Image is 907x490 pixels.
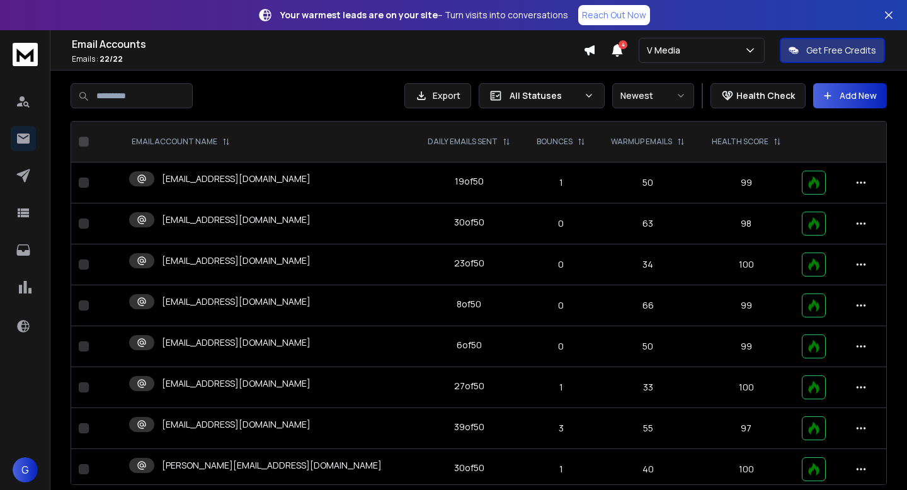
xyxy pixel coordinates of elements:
[532,258,590,271] p: 0
[598,244,699,285] td: 34
[162,459,382,472] p: [PERSON_NAME][EMAIL_ADDRESS][DOMAIN_NAME]
[532,381,590,394] p: 1
[428,137,498,147] p: DAILY EMAILS SENT
[162,295,311,308] p: [EMAIL_ADDRESS][DOMAIN_NAME]
[699,244,794,285] td: 100
[598,285,699,326] td: 66
[598,449,699,490] td: 40
[699,285,794,326] td: 99
[619,40,627,49] span: 4
[100,54,123,64] span: 22 / 22
[457,339,482,351] div: 6 of 50
[699,449,794,490] td: 100
[13,457,38,482] button: G
[457,298,481,311] div: 8 of 50
[598,162,699,203] td: 50
[132,137,230,147] div: EMAIL ACCOUNT NAME
[699,367,794,408] td: 100
[162,214,311,226] p: [EMAIL_ADDRESS][DOMAIN_NAME]
[710,83,806,108] button: Health Check
[454,380,484,392] div: 27 of 50
[578,5,650,25] a: Reach Out Now
[598,203,699,244] td: 63
[454,462,484,474] div: 30 of 50
[611,137,672,147] p: WARMUP EMAILS
[537,137,573,147] p: BOUNCES
[455,175,484,188] div: 19 of 50
[612,83,694,108] button: Newest
[712,137,768,147] p: HEALTH SCORE
[699,408,794,449] td: 97
[699,326,794,367] td: 99
[598,367,699,408] td: 33
[510,89,579,102] p: All Statuses
[806,44,876,57] p: Get Free Credits
[454,421,484,433] div: 39 of 50
[280,9,568,21] p: – Turn visits into conversations
[162,377,311,390] p: [EMAIL_ADDRESS][DOMAIN_NAME]
[162,418,311,431] p: [EMAIL_ADDRESS][DOMAIN_NAME]
[72,37,583,52] h1: Email Accounts
[582,9,646,21] p: Reach Out Now
[13,43,38,66] img: logo
[532,176,590,189] p: 1
[699,203,794,244] td: 98
[532,340,590,353] p: 0
[532,299,590,312] p: 0
[598,326,699,367] td: 50
[647,44,685,57] p: V Media
[813,83,887,108] button: Add New
[598,408,699,449] td: 55
[699,162,794,203] td: 99
[162,336,311,349] p: [EMAIL_ADDRESS][DOMAIN_NAME]
[162,173,311,185] p: [EMAIL_ADDRESS][DOMAIN_NAME]
[736,89,795,102] p: Health Check
[532,217,590,230] p: 0
[532,422,590,435] p: 3
[72,54,583,64] p: Emails :
[280,9,438,21] strong: Your warmest leads are on your site
[454,257,484,270] div: 23 of 50
[780,38,885,63] button: Get Free Credits
[162,254,311,267] p: [EMAIL_ADDRESS][DOMAIN_NAME]
[532,463,590,476] p: 1
[404,83,471,108] button: Export
[454,216,484,229] div: 30 of 50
